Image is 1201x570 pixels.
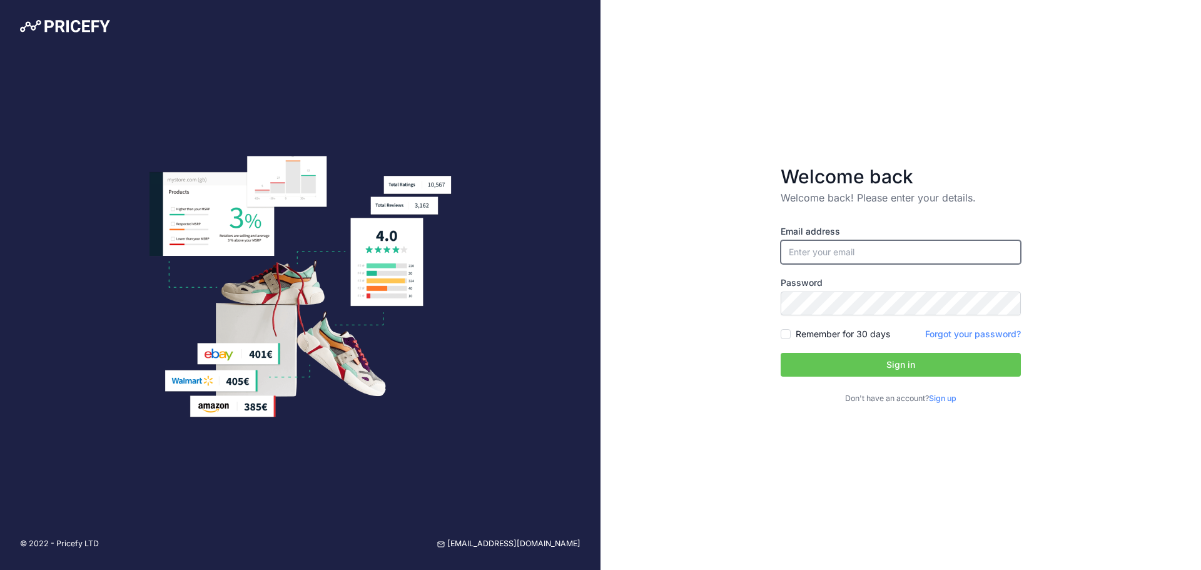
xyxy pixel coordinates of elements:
[781,240,1021,264] input: Enter your email
[781,225,1021,238] label: Email address
[781,277,1021,289] label: Password
[929,394,956,403] a: Sign up
[781,353,1021,377] button: Sign in
[437,538,580,550] a: [EMAIL_ADDRESS][DOMAIN_NAME]
[781,165,1021,188] h3: Welcome back
[781,190,1021,205] p: Welcome back! Please enter your details.
[20,538,99,550] p: © 2022 - Pricefy LTD
[796,328,890,340] label: Remember for 30 days
[925,328,1021,339] a: Forgot your password?
[20,20,110,33] img: Pricefy
[781,393,1021,405] p: Don't have an account?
